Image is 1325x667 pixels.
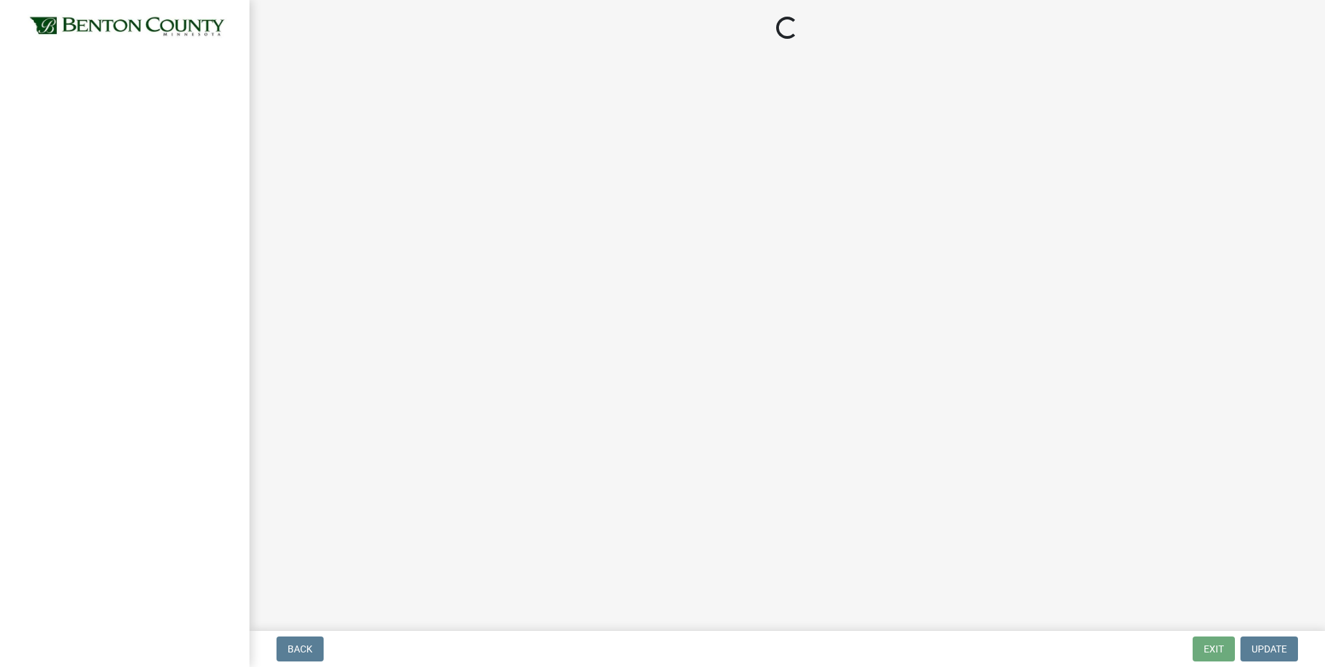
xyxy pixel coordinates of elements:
[1240,636,1298,661] button: Update
[277,636,324,661] button: Back
[1252,643,1287,655] span: Update
[1193,636,1235,661] button: Exit
[288,643,313,655] span: Back
[28,15,227,40] img: Benton County, Minnesota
